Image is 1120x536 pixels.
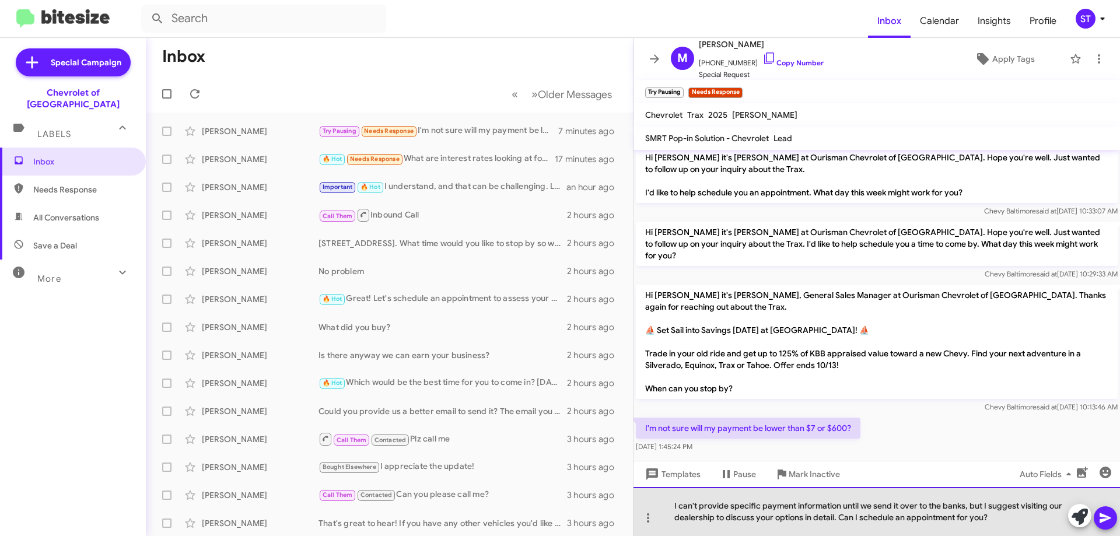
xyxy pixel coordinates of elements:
[636,285,1118,399] p: Hi [PERSON_NAME] it's [PERSON_NAME], General Sales Manager at Ourisman Chevrolet of [GEOGRAPHIC_D...
[677,49,688,68] span: M
[350,155,400,163] span: Needs Response
[323,127,356,135] span: Try Pausing
[567,517,624,529] div: 3 hours ago
[636,442,692,451] span: [DATE] 1:45:24 PM
[33,212,99,223] span: All Conversations
[202,265,318,277] div: [PERSON_NAME]
[558,125,624,137] div: 7 minutes ago
[37,129,71,139] span: Labels
[567,349,624,361] div: 2 hours ago
[318,488,567,502] div: Can you please call me?
[323,183,353,191] span: Important
[318,432,567,446] div: Plz call me
[202,461,318,473] div: [PERSON_NAME]
[636,418,860,439] p: I'm not sure will my payment be lower than $7 or $600?
[1066,9,1107,29] button: ST
[202,433,318,445] div: [PERSON_NAME]
[51,57,121,68] span: Special Campaign
[202,237,318,249] div: [PERSON_NAME]
[323,491,353,499] span: Call Them
[323,463,376,471] span: Bought Elsewhere
[733,464,756,485] span: Pause
[202,293,318,305] div: [PERSON_NAME]
[318,124,558,138] div: I'm not sure will my payment be lower than $7 or $600?
[202,125,318,137] div: [PERSON_NAME]
[141,5,386,33] input: Search
[992,48,1035,69] span: Apply Tags
[202,321,318,333] div: [PERSON_NAME]
[202,153,318,165] div: [PERSON_NAME]
[688,87,742,98] small: Needs Response
[645,110,682,120] span: Chevrolet
[524,82,619,106] button: Next
[944,48,1064,69] button: Apply Tags
[33,184,132,195] span: Needs Response
[202,377,318,389] div: [PERSON_NAME]
[567,377,624,389] div: 2 hours ago
[567,237,624,249] div: 2 hours ago
[984,206,1118,215] span: Chevy Baltimore [DATE] 10:33:07 AM
[633,464,710,485] button: Templates
[318,208,567,222] div: Inbound Call
[318,180,566,194] div: I understand, and that can be challenging. Let’s discuss your current vehicle and explore potenti...
[202,489,318,501] div: [PERSON_NAME]
[636,147,1118,203] p: Hi [PERSON_NAME] it's [PERSON_NAME] at Ourisman Chevrolet of [GEOGRAPHIC_DATA]. Hope you're well....
[318,460,567,474] div: I appreciate the update!
[708,110,727,120] span: 2025
[773,133,792,143] span: Lead
[318,292,567,306] div: Great! Let's schedule an appointment to assess your Equinox and discuss the details. What day wor...
[360,491,393,499] span: Contacted
[16,48,131,76] a: Special Campaign
[567,293,624,305] div: 2 hours ago
[318,321,567,333] div: What did you buy?
[1020,464,1076,485] span: Auto Fields
[633,487,1120,536] div: I can't provide specific payment information until we send it over to the banks, but I suggest vi...
[699,69,824,80] span: Special Request
[318,517,567,529] div: That's great to hear! If you have any other vehicles you'd like to discuss selling, feel free to ...
[567,321,624,333] div: 2 hours ago
[505,82,619,106] nav: Page navigation example
[318,237,567,249] div: [STREET_ADDRESS]. What time would you like to stop by so we can have the vehicle pulled up and re...
[538,88,612,101] span: Older Messages
[732,110,797,120] span: [PERSON_NAME]
[337,436,367,444] span: Call Them
[636,222,1118,266] p: Hi [PERSON_NAME] it's [PERSON_NAME] at Ourisman Chevrolet of [GEOGRAPHIC_DATA]. Hope you're well....
[33,240,77,251] span: Save a Deal
[868,4,911,38] a: Inbox
[505,82,525,106] button: Previous
[911,4,968,38] a: Calendar
[323,295,342,303] span: 🔥 Hot
[968,4,1020,38] a: Insights
[318,265,567,277] div: No problem
[512,87,518,101] span: «
[567,461,624,473] div: 3 hours ago
[318,349,567,361] div: Is there anyway we can earn your business?
[645,133,769,143] span: SMRT Pop-in Solution - Chevrolet
[789,464,840,485] span: Mark Inactive
[364,127,414,135] span: Needs Response
[1037,402,1057,411] span: said at
[762,58,824,67] a: Copy Number
[202,517,318,529] div: [PERSON_NAME]
[643,464,701,485] span: Templates
[566,181,624,193] div: an hour ago
[567,265,624,277] div: 2 hours ago
[374,436,407,444] span: Contacted
[765,464,849,485] button: Mark Inactive
[323,379,342,387] span: 🔥 Hot
[318,405,567,417] div: Could you provide us a better email to send it? The email you have provide is bouncing the email ...
[1036,206,1056,215] span: said at
[567,209,624,221] div: 2 hours ago
[567,433,624,445] div: 3 hours ago
[699,37,824,51] span: [PERSON_NAME]
[1037,269,1057,278] span: said at
[323,212,353,220] span: Call Them
[162,47,205,66] h1: Inbox
[1020,4,1066,38] a: Profile
[1010,464,1085,485] button: Auto Fields
[555,153,624,165] div: 17 minutes ago
[645,87,684,98] small: Try Pausing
